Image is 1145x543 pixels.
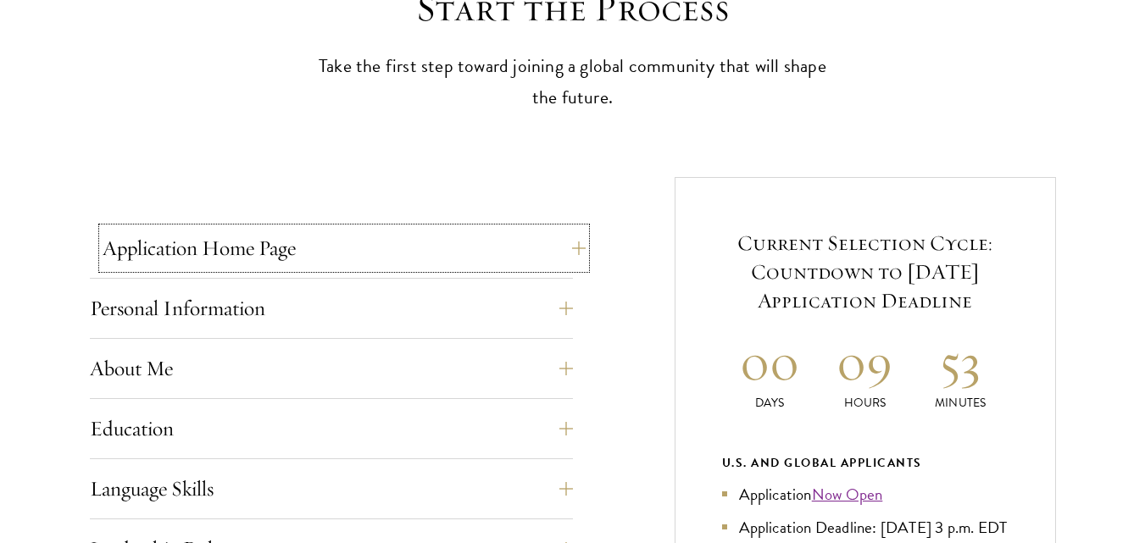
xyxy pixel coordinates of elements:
[913,394,1009,412] p: Minutes
[812,482,883,507] a: Now Open
[722,452,1009,474] div: U.S. and Global Applicants
[90,468,573,509] button: Language Skills
[722,515,1009,540] li: Application Deadline: [DATE] 3 p.m. EDT
[90,288,573,329] button: Personal Information
[817,394,913,412] p: Hours
[722,229,1009,315] h5: Current Selection Cycle: Countdown to [DATE] Application Deadline
[913,330,1009,394] h2: 53
[90,348,573,389] button: About Me
[722,394,818,412] p: Days
[310,51,836,114] p: Take the first step toward joining a global community that will shape the future.
[722,482,1009,507] li: Application
[722,330,818,394] h2: 00
[90,408,573,449] button: Education
[103,228,586,269] button: Application Home Page
[817,330,913,394] h2: 09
